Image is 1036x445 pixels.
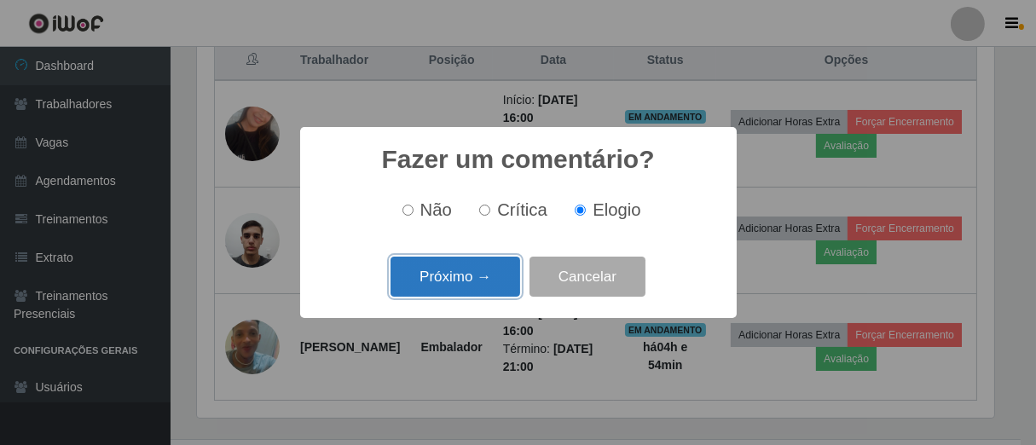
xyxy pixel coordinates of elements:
input: Não [402,205,414,216]
span: Crítica [497,200,547,219]
button: Próximo → [391,257,520,297]
input: Crítica [479,205,490,216]
h2: Fazer um comentário? [381,144,654,175]
button: Cancelar [530,257,645,297]
span: Não [420,200,452,219]
input: Elogio [575,205,586,216]
span: Elogio [593,200,640,219]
